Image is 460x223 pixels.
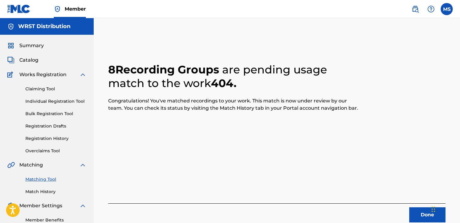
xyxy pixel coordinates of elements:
[25,148,86,154] a: Overclaims Tool
[7,23,15,30] img: Accounts
[108,63,361,90] h2: 8 Recording Groups 404 .
[441,3,453,15] div: User Menu
[409,3,421,15] a: Public Search
[7,57,38,64] a: CatalogCatalog
[7,161,15,169] img: Matching
[430,194,460,223] iframe: Chat Widget
[65,5,86,12] span: Member
[7,202,15,209] img: Member Settings
[54,5,61,13] img: Top Rightsholder
[19,42,44,49] span: Summary
[108,63,327,90] span: are pending usage match to the work
[427,5,435,13] img: help
[19,202,62,209] span: Member Settings
[7,71,15,78] img: Works Registration
[432,200,435,218] div: Drag
[25,176,86,183] a: Matching Tool
[443,139,460,188] iframe: Resource Center
[19,57,38,64] span: Catalog
[25,189,86,195] a: Match History
[7,42,15,49] img: Summary
[412,5,419,13] img: search
[25,98,86,105] a: Individual Registration Tool
[19,161,43,169] span: Matching
[79,71,86,78] img: expand
[7,57,15,64] img: Catalog
[25,123,86,129] a: Registration Drafts
[25,111,86,117] a: Bulk Registration Tool
[108,97,361,112] p: Congratulations! You've matched recordings to your work. This match is now under review by our te...
[409,207,445,222] button: Done
[79,161,86,169] img: expand
[19,71,66,78] span: Works Registration
[79,202,86,209] img: expand
[425,3,437,15] div: Help
[25,86,86,92] a: Claiming Tool
[18,23,70,30] h5: WRST Distribution
[25,135,86,142] a: Registration History
[7,42,44,49] a: SummarySummary
[7,5,31,13] img: MLC Logo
